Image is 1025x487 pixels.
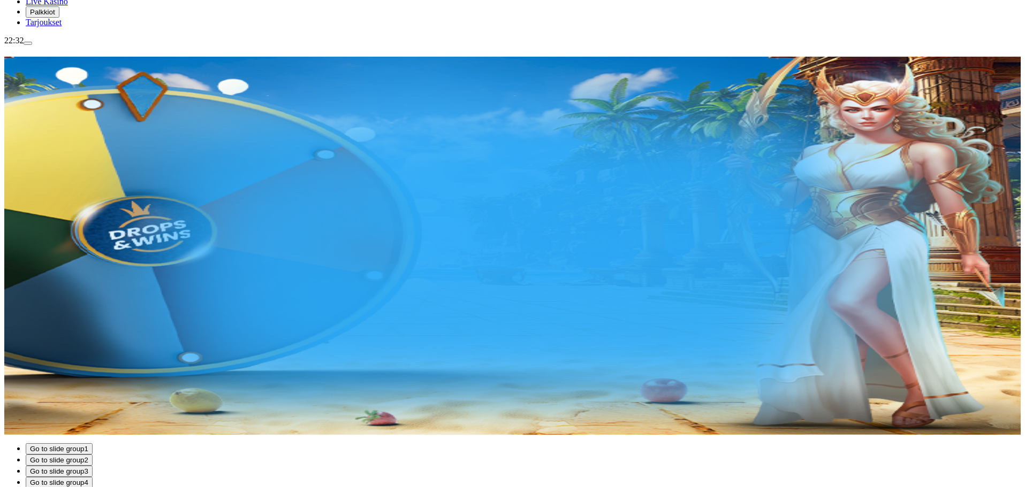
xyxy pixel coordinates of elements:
button: reward iconPalkkiot [26,6,59,18]
span: 22:32 [4,36,24,45]
button: Go to slide group2 [26,454,93,466]
span: Tarjoukset [26,18,62,27]
a: gift-inverted iconTarjoukset [26,18,62,27]
span: Go to slide group 3 [30,467,88,475]
span: Go to slide group 4 [30,478,88,486]
span: Go to slide group 1 [30,445,88,453]
button: Go to slide group3 [26,466,93,477]
button: menu [24,42,32,45]
button: Go to slide group1 [26,443,93,454]
span: Palkkiot [30,8,55,16]
span: Go to slide group 2 [30,456,88,464]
